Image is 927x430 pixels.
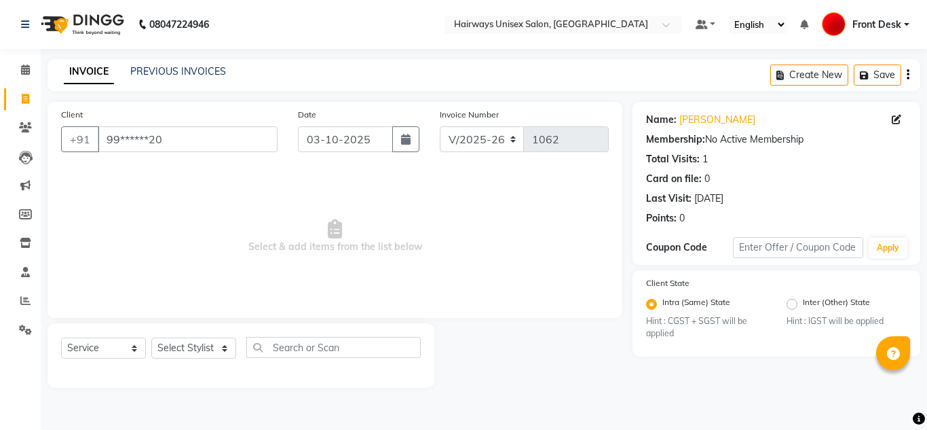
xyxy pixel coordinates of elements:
[61,109,83,121] label: Client
[733,237,863,258] input: Enter Offer / Coupon Code
[98,126,278,152] input: Search by Name/Mobile/Email/Code
[702,152,708,166] div: 1
[246,337,421,358] input: Search or Scan
[440,109,499,121] label: Invoice Number
[149,5,209,43] b: 08047224946
[679,113,755,127] a: [PERSON_NAME]
[822,12,846,36] img: Front Desk
[646,172,702,186] div: Card on file:
[803,296,870,312] label: Inter (Other) State
[646,211,677,226] div: Points:
[870,376,913,416] iframe: chat widget
[61,168,609,304] span: Select & add items from the list below
[35,5,128,43] img: logo
[694,192,723,206] div: [DATE]
[130,65,226,77] a: PREVIOUS INVOICES
[646,113,677,127] div: Name:
[770,65,848,86] button: Create New
[646,132,705,147] div: Membership:
[704,172,710,186] div: 0
[854,65,901,86] button: Save
[662,296,730,312] label: Intra (Same) State
[646,152,700,166] div: Total Visits:
[787,315,907,327] small: Hint : IGST will be applied
[869,238,907,258] button: Apply
[646,132,907,147] div: No Active Membership
[679,211,685,226] div: 0
[646,277,689,289] label: Client State
[852,18,901,32] span: Front Desk
[298,109,316,121] label: Date
[646,315,766,340] small: Hint : CGST + SGST will be applied
[646,192,692,206] div: Last Visit:
[61,126,99,152] button: +91
[646,240,733,255] div: Coupon Code
[64,60,114,84] a: INVOICE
